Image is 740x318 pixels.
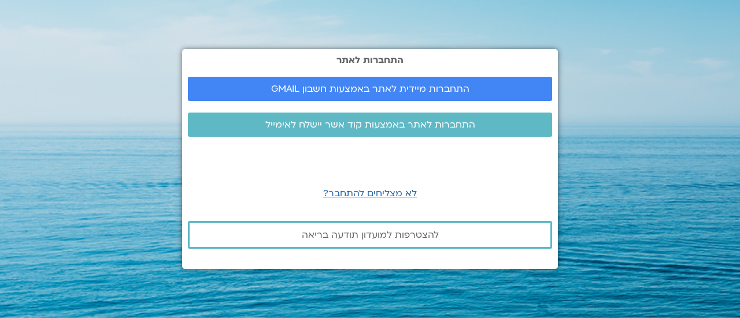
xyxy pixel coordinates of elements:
[323,187,417,200] a: לא מצליחים להתחבר?
[302,230,439,240] span: להצטרפות למועדון תודעה בריאה
[188,113,552,137] a: התחברות לאתר באמצעות קוד אשר יישלח לאימייל
[188,77,552,101] a: התחברות מיידית לאתר באמצעות חשבון GMAIL
[271,84,469,94] span: התחברות מיידית לאתר באמצעות חשבון GMAIL
[188,221,552,249] a: להצטרפות למועדון תודעה בריאה
[188,55,552,65] h2: התחברות לאתר
[265,119,475,130] span: התחברות לאתר באמצעות קוד אשר יישלח לאימייל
